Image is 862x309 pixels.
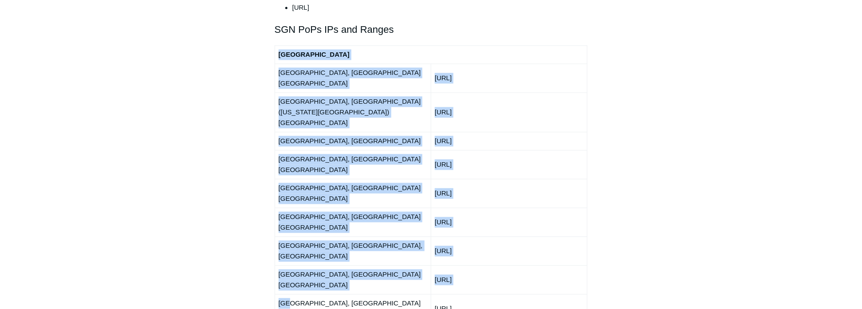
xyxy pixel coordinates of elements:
[275,236,431,265] td: [GEOGRAPHIC_DATA], [GEOGRAPHIC_DATA], [GEOGRAPHIC_DATA]
[275,179,431,207] td: [GEOGRAPHIC_DATA], [GEOGRAPHIC_DATA] [GEOGRAPHIC_DATA]
[431,207,587,236] td: [URL]
[275,207,431,236] td: [GEOGRAPHIC_DATA], [GEOGRAPHIC_DATA] [GEOGRAPHIC_DATA]
[275,265,431,294] td: [GEOGRAPHIC_DATA], [GEOGRAPHIC_DATA] [GEOGRAPHIC_DATA]
[431,236,587,265] td: [URL]
[431,179,587,207] td: [URL]
[431,132,587,150] td: [URL]
[431,63,587,92] td: [URL]
[431,92,587,132] td: [URL]
[292,2,588,13] li: [URL]
[275,22,588,37] h2: SGN PoPs IPs and Ranges
[431,265,587,294] td: [URL]
[279,51,350,58] strong: [GEOGRAPHIC_DATA]
[431,150,587,179] td: [URL]
[275,63,431,92] td: [GEOGRAPHIC_DATA], [GEOGRAPHIC_DATA] [GEOGRAPHIC_DATA]
[275,150,431,179] td: [GEOGRAPHIC_DATA], [GEOGRAPHIC_DATA] [GEOGRAPHIC_DATA]
[275,92,431,132] td: [GEOGRAPHIC_DATA], [GEOGRAPHIC_DATA] ([US_STATE][GEOGRAPHIC_DATA]) [GEOGRAPHIC_DATA]
[275,132,431,150] td: [GEOGRAPHIC_DATA], [GEOGRAPHIC_DATA]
